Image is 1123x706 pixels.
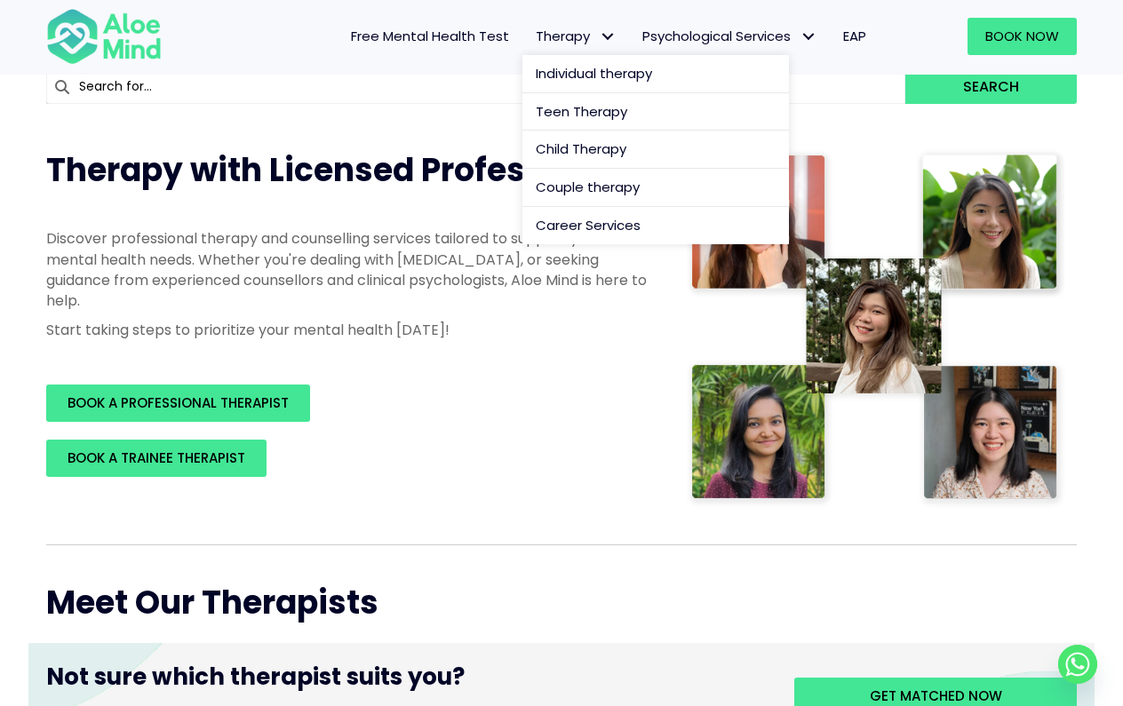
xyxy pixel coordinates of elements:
[536,139,626,158] span: Child Therapy
[629,18,830,55] a: Psychological ServicesPsychological Services: submenu
[522,93,789,131] a: Teen Therapy
[338,18,522,55] a: Free Mental Health Test
[46,7,162,66] img: Aloe mind Logo
[686,148,1066,509] img: Therapist collage
[522,55,789,93] a: Individual therapy
[905,70,1077,104] button: Search
[985,27,1059,45] span: Book Now
[68,448,245,467] span: BOOK A TRAINEE THERAPIST
[46,228,650,311] p: Discover professional therapy and counselling services tailored to support your mental health nee...
[536,178,640,196] span: Couple therapy
[46,440,267,477] a: BOOK A TRAINEE THERAPIST
[46,661,768,702] h3: Not sure which therapist suits you?
[522,169,789,207] a: Couple therapy
[642,27,816,45] span: Psychological Services
[536,64,652,83] span: Individual therapy
[870,686,1002,705] span: Get matched now
[522,131,789,169] a: Child Therapy
[968,18,1077,55] a: Book Now
[522,207,789,244] a: Career Services
[46,385,310,422] a: BOOK A PROFESSIONAL THERAPIST
[68,393,289,412] span: BOOK A PROFESSIONAL THERAPIST
[830,18,880,55] a: EAP
[46,70,905,104] input: Search for...
[843,27,866,45] span: EAP
[46,147,645,193] span: Therapy with Licensed Professionals
[46,580,378,625] span: Meet Our Therapists
[594,24,620,50] span: Therapy: submenu
[522,18,629,55] a: TherapyTherapy: submenu
[536,216,641,234] span: Career Services
[795,24,821,50] span: Psychological Services: submenu
[536,102,627,121] span: Teen Therapy
[351,27,509,45] span: Free Mental Health Test
[46,320,650,340] p: Start taking steps to prioritize your mental health [DATE]!
[185,18,880,55] nav: Menu
[536,27,616,45] span: Therapy
[1058,645,1097,684] a: Whatsapp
